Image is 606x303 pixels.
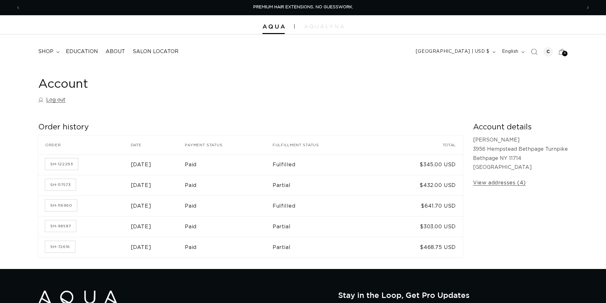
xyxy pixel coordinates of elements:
h2: Account details [473,122,568,132]
a: Order number SH-122293 [45,158,78,170]
button: English [498,46,527,58]
span: About [106,48,125,55]
td: $345.00 USD [378,155,463,175]
a: Salon Locator [129,45,182,59]
p: [PERSON_NAME] 3956 Hempstead Bethpage Turnpike Bethpage NY 11714 [GEOGRAPHIC_DATA] [473,135,568,172]
span: shop [38,48,53,55]
time: [DATE] [131,183,151,188]
img: Aqua Hair Extensions [262,24,285,29]
td: Paid [185,196,273,216]
time: [DATE] [131,245,151,250]
a: Order number SH-117573 [45,179,76,190]
h1: Account [38,77,568,92]
td: $641.70 USD [378,196,463,216]
td: Paid [185,155,273,175]
span: [GEOGRAPHIC_DATA] | USD $ [416,48,490,55]
span: English [502,48,519,55]
th: Total [378,135,463,155]
td: Partial [273,237,378,258]
button: Next announcement [581,2,595,14]
a: Order number SH-72616 [45,241,75,252]
td: Fulfilled [273,196,378,216]
td: Fulfilled [273,155,378,175]
td: Paid [185,237,273,258]
td: $432.00 USD [378,175,463,196]
th: Fulfillment status [273,135,378,155]
img: aqualyna.com [304,24,344,28]
a: About [102,45,129,59]
th: Date [131,135,185,155]
th: Order [38,135,131,155]
td: $303.00 USD [378,216,463,237]
span: PREMIUM HAIR EXTENSIONS. NO GUESSWORK. [253,5,353,9]
a: Order number SH-116960 [45,200,77,211]
span: Salon Locator [133,48,178,55]
span: Education [66,48,98,55]
time: [DATE] [131,162,151,167]
summary: Search [527,45,541,59]
time: [DATE] [131,224,151,229]
h2: Order history [38,122,463,132]
td: Paid [185,175,273,196]
td: $468.75 USD [378,237,463,258]
th: Payment status [185,135,273,155]
td: Partial [273,175,378,196]
td: Paid [185,216,273,237]
td: Partial [273,216,378,237]
a: Order number SH-98587 [45,220,76,232]
a: View addresses (4) [473,178,526,188]
span: 4 [564,51,566,56]
button: Previous announcement [11,2,25,14]
summary: shop [34,45,62,59]
a: Log out [38,95,66,105]
time: [DATE] [131,203,151,209]
button: [GEOGRAPHIC_DATA] | USD $ [412,46,498,58]
h2: Stay in the Loop, Get Pro Updates [338,291,568,300]
a: Education [62,45,102,59]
